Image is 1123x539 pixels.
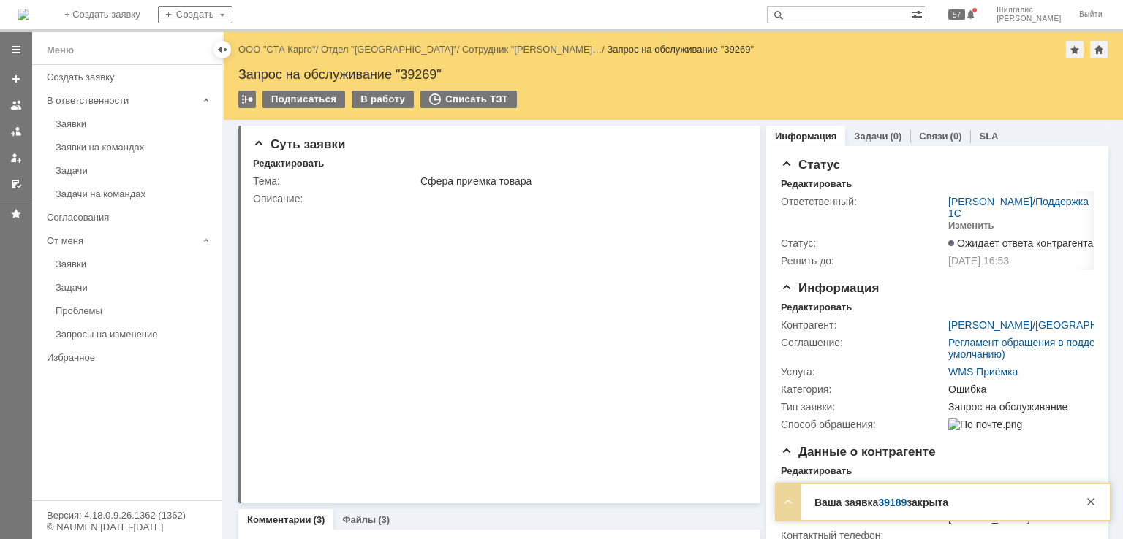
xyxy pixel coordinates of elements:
div: Задачи на командах [56,188,213,199]
span: Расширенный поиск [911,7,926,20]
a: [PERSON_NAME] [948,319,1032,331]
span: Ожидает ответа контрагента [948,237,1093,249]
div: Услуга: [781,366,945,378]
div: © NAUMEN [DATE]-[DATE] [47,522,208,532]
div: Задачи [56,165,213,176]
div: / [948,196,1093,219]
div: Заявки на командах [56,142,213,153]
a: Мои согласования [4,172,28,196]
div: Запросы на изменение [56,329,213,340]
a: Отдел "[GEOGRAPHIC_DATA]" [321,44,457,55]
a: Заявки на командах [4,93,28,117]
a: Комментарии [247,514,311,525]
div: / [462,44,608,55]
span: Шилгалис [997,6,1062,15]
div: Категория: [781,383,945,395]
div: Соглашение: [781,337,945,348]
a: WMS Приёмка [948,366,1018,378]
div: (0) [890,131,901,142]
div: / [321,44,462,55]
div: Тема: [253,175,417,187]
a: Файлы [342,514,376,525]
div: Ответственный: [781,196,945,207]
div: Изменить [948,220,994,232]
div: Решить до: [781,255,945,267]
div: Сделать домашней страницей [1090,41,1108,58]
a: Связи [919,131,948,142]
div: Скрыть меню [213,41,231,58]
span: Информация [781,281,879,295]
a: Задачи на командах [50,183,219,205]
span: Суть заявки [253,137,345,151]
a: Создать заявку [4,67,28,91]
div: Создать [158,6,232,23]
div: Меню [47,42,74,59]
div: В ответственности [47,95,197,106]
div: Редактировать [253,158,324,169]
a: Согласования [41,206,219,229]
div: Заявки [56,118,213,129]
div: Редактировать [781,465,852,477]
div: / [238,44,321,55]
div: От меня [47,235,197,246]
div: (3) [378,514,390,525]
div: Согласования [47,212,213,223]
span: Данные о контрагенте [781,445,936,459]
div: Проблемы [56,305,213,316]
span: Статус [781,158,840,172]
div: Сфера приемка товара [420,175,741,187]
img: По почте.png [948,418,1022,430]
div: Тип заявки: [781,401,945,413]
div: Задачи [56,282,213,293]
div: Работа с массовостью [238,91,256,108]
div: Развернуть [779,493,797,511]
div: Создать заявку [47,72,213,83]
div: Статус: [781,237,945,249]
div: Редактировать [781,302,852,313]
div: Способ обращения: [781,418,945,430]
a: Запросы на изменение [50,323,219,345]
div: (3) [314,514,325,525]
a: Создать заявку [41,66,219,88]
img: logo [18,9,29,20]
a: Сотрудник "[PERSON_NAME]… [462,44,602,55]
strong: Ваша заявка закрыта [814,497,948,508]
a: Заявки [50,112,219,135]
div: Контрагент: [781,319,945,331]
div: Закрыть [1082,493,1100,511]
a: Перейти на домашнюю страницу [18,9,29,20]
a: Заявки в моей ответственности [4,120,28,143]
div: Избранное [47,352,197,363]
span: [PERSON_NAME] [997,15,1062,23]
a: ООО "СТА Карго" [238,44,316,55]
a: SLA [979,131,998,142]
a: Задачи [854,131,888,142]
a: Поддержка 1С [948,196,1089,219]
div: Версия: 4.18.0.9.26.1362 (1362) [47,511,208,520]
a: Задачи [50,276,219,299]
a: Информация [775,131,836,142]
a: Задачи [50,159,219,182]
span: [DATE] 16:53 [948,255,1009,267]
div: Запрос на обслуживание "39269" [607,44,754,55]
a: Заявки [50,253,219,275]
div: Запрос на обслуживание "39269" [238,67,1108,82]
div: Добавить в избранное [1066,41,1084,58]
a: Заявки на командах [50,136,219,158]
div: Редактировать [781,178,852,190]
a: Мои заявки [4,146,28,169]
a: [PERSON_NAME] [948,196,1032,207]
div: (0) [950,131,962,142]
div: Описание: [253,193,744,204]
a: 39189 [878,497,907,508]
div: Заявки [56,259,213,269]
span: 57 [948,9,965,20]
a: Проблемы [50,299,219,322]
